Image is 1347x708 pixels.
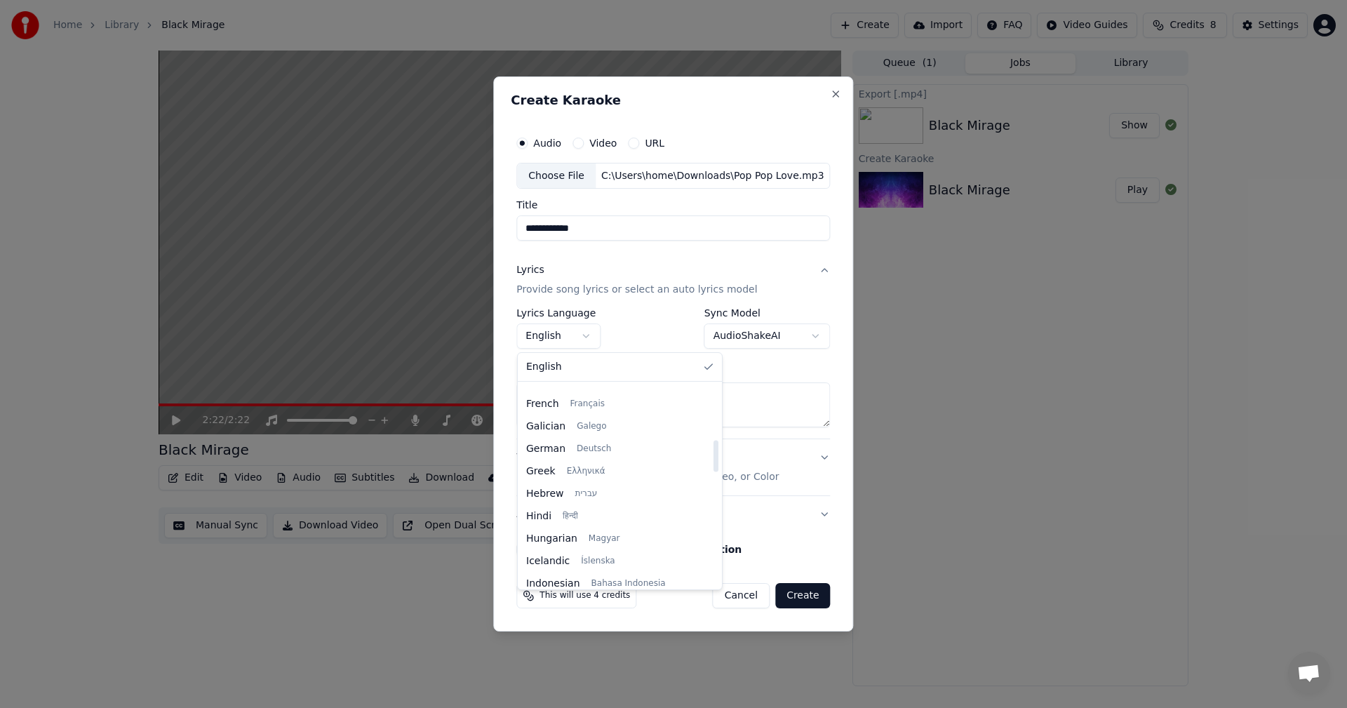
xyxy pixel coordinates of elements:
[526,509,551,523] span: Hindi
[591,578,666,589] span: Bahasa Indonesia
[526,465,556,479] span: Greek
[575,488,598,500] span: עברית
[570,399,605,410] span: Français
[526,532,577,546] span: Hungarian
[563,511,578,522] span: हिन्दी
[577,443,611,455] span: Deutsch
[526,577,580,591] span: Indonesian
[526,360,562,374] span: English
[526,487,564,501] span: Hebrew
[589,533,620,545] span: Magyar
[581,556,615,567] span: Íslenska
[526,442,565,456] span: German
[526,397,559,411] span: French
[577,421,606,432] span: Galego
[567,466,605,477] span: Ελληνικά
[526,554,570,568] span: Icelandic
[526,420,565,434] span: Galician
